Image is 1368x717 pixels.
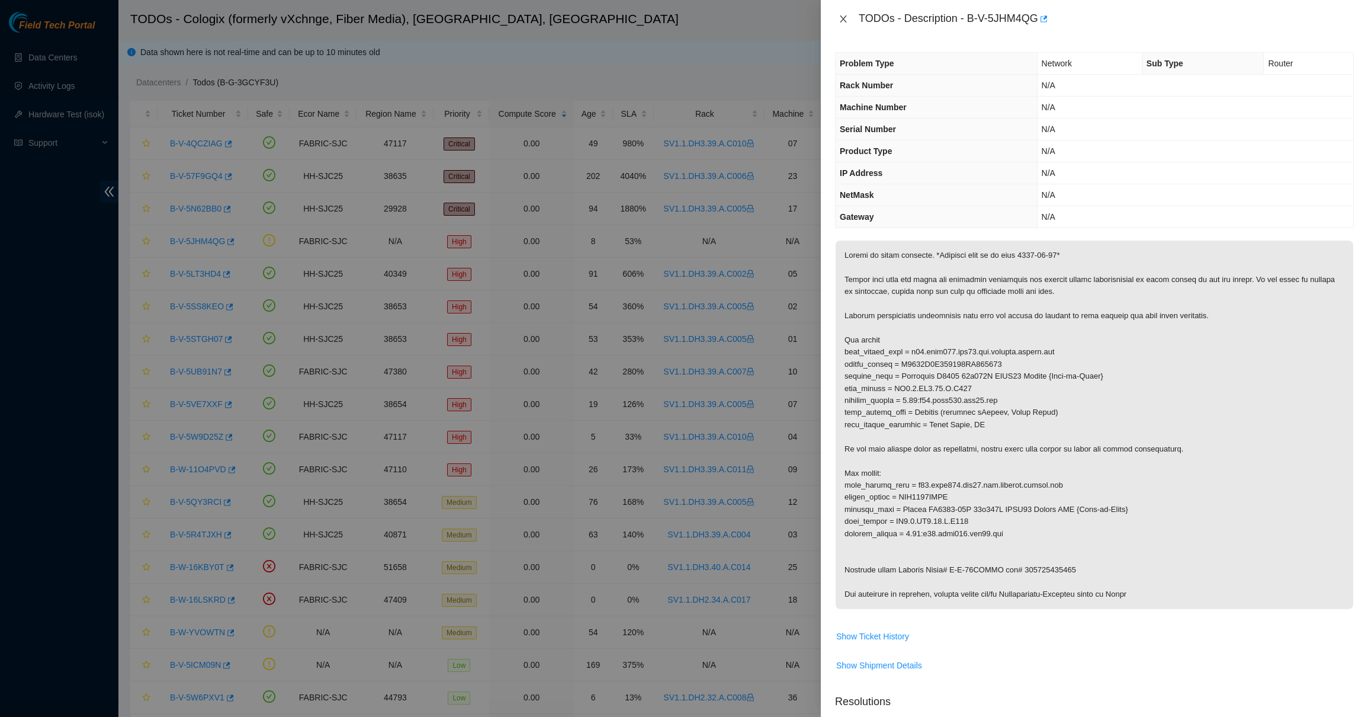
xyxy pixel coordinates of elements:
[836,630,909,643] span: Show Ticket History
[1042,212,1055,222] span: N/A
[840,146,892,156] span: Product Type
[836,659,922,672] span: Show Shipment Details
[1042,168,1055,178] span: N/A
[840,190,874,200] span: NetMask
[1042,81,1055,90] span: N/A
[836,656,923,675] button: Show Shipment Details
[1042,103,1055,112] span: N/A
[840,103,907,112] span: Machine Number
[836,241,1353,609] p: Loremi do sitam consecte. *Adipisci elit se do eius 4337-06-97* Tempor inci utla etd magna ali en...
[1147,59,1183,68] span: Sub Type
[859,9,1354,28] div: TODOs - Description - B-V-5JHM4QG
[839,14,848,24] span: close
[835,684,1354,710] p: Resolutions
[1268,59,1293,68] span: Router
[840,124,896,134] span: Serial Number
[840,59,894,68] span: Problem Type
[840,212,874,222] span: Gateway
[836,627,910,646] button: Show Ticket History
[840,81,893,90] span: Rack Number
[1042,59,1072,68] span: Network
[1042,146,1055,156] span: N/A
[835,14,852,25] button: Close
[840,168,882,178] span: IP Address
[1042,190,1055,200] span: N/A
[1042,124,1055,134] span: N/A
